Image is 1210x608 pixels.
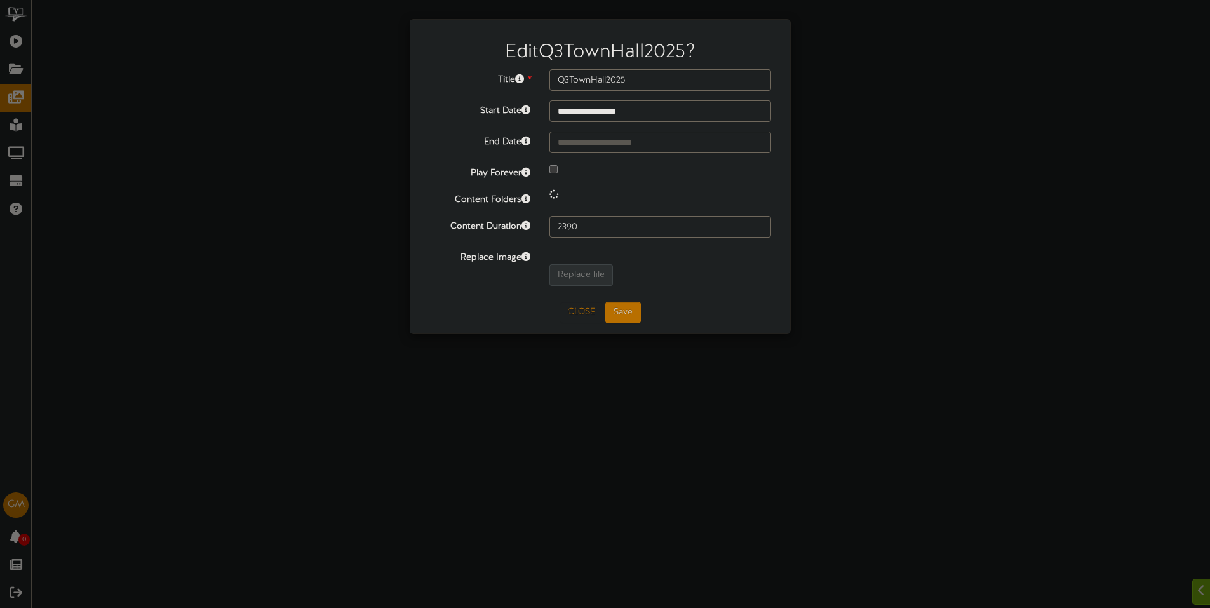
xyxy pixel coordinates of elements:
h2: Edit Q3TownHall2025 ? [429,42,771,63]
button: Save [605,302,641,323]
label: End Date [420,132,540,149]
label: Play Forever [420,163,540,180]
label: Title [420,69,540,86]
label: Content Duration [420,216,540,233]
label: Content Folders [420,189,540,206]
input: Title [549,69,771,91]
button: Close [560,302,603,323]
input: 15 [549,216,771,238]
label: Replace Image [420,247,540,264]
label: Start Date [420,100,540,118]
